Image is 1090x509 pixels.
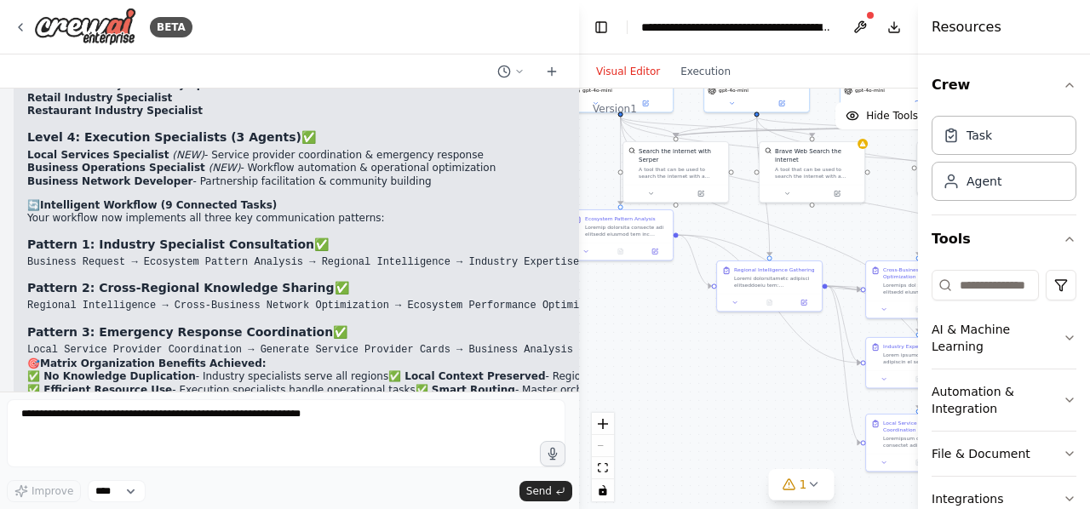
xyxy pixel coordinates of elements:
button: Hide left sidebar [589,15,613,39]
button: Improve [7,480,81,502]
button: Open in side panel [640,246,669,256]
nav: breadcrumb [641,19,833,36]
button: No output available [900,304,936,314]
button: Open in side panel [677,188,726,198]
strong: Intelligent Workflow (9 Connected Tasks) [40,199,277,211]
button: Open in side panel [758,98,806,108]
button: Open in side panel [813,188,862,198]
button: No output available [751,297,787,307]
button: No output available [900,457,936,467]
div: Crew [932,109,1076,214]
li: - Partnership facilitation & community building [27,175,868,189]
div: Loremip dolorsita consecte adi elitsedd eiusmod tem inc utlabore etdolor: {magnaali_enimadm} Veni... [585,224,668,237]
button: zoom in [592,413,614,435]
button: Automation & Integration [932,369,1076,431]
span: gpt-4o-mini [855,87,885,94]
div: A tool that can be used to search the internet with a search_query. Supports different search typ... [639,166,723,180]
h3: ✅ [27,323,868,340]
div: React Flow controls [592,413,614,501]
span: 1 [800,476,807,493]
div: Lorem ipsumdolors ametcons adipiscin el seddoeiu: {temporin_utlabor} Etdolore-magnaali enimadmi v... [883,352,966,365]
div: Local Service Provider CoordinationLoremipsum dolor sitamet consectet adi eli seddoeiu tempori: {... [865,414,972,472]
h3: ✅ [27,129,868,146]
strong: Matrix Organization Benefits Achieved: [40,357,267,369]
div: BraveSearchToolBrave Web Search the internetA tool that can be used to search the internet with a... [759,141,865,203]
button: 1 [769,469,835,500]
strong: Pattern 1: Industry Specialist Consultation [27,237,314,251]
p: - Industry specialists serve all regions - Regional team understands community dynamics - Executi... [27,370,868,410]
strong: Business Operations Specialist [27,162,205,174]
img: SerperDevTool [628,147,635,154]
div: SerperDevToolSearch the internet with SerperA tool that can be used to search the internet with a... [622,141,729,203]
div: Brave Web Search the internet [775,147,859,164]
div: Loremips dol sitametc adipi-elitsedd eiusmod temporincidid utl: {etdolore_magnaal} Enimadm veniam... [883,282,966,295]
img: Logo [34,8,136,46]
div: Version 1 [593,102,637,116]
g: Edge from 44005cb8-8d01-43be-9ece-eacc94ce197c to 8c5fc3e0-1532-4e02-b7ae-31ec7210178e [617,117,625,204]
div: Search the internet with Serper [639,147,723,164]
div: Industry Expertise ApplicationLorem ipsumdolors ametcons adipiscin el seddoeiu: {temporin_utlabor... [865,337,972,389]
code: Regional Intelligence → Cross-Business Network Optimization → Ecosystem Performance Optimization [27,300,616,312]
div: Ecosystem Pattern Analysis [585,215,656,222]
button: No output available [602,246,638,256]
div: A tool that can be used to search the internet with a search_query. [775,166,859,180]
h3: ✅ [27,236,868,253]
img: BraveSearchTool [765,147,772,154]
div: Industry Expertise Application [883,343,960,350]
g: Edge from 44005cb8-8d01-43be-9ece-eacc94ce197c to 14a58763-5d46-43cc-9883-294fe21ab6f9 [617,117,817,136]
div: Regional Intelligence GatheringLoremi dolorsitametc adipisci elitseddoeiu tem: {incididu_utlabor}... [716,260,823,312]
button: Send [519,481,572,501]
em: (NEW) [209,162,241,174]
div: Local Service Provider Coordination [883,420,966,433]
div: Cross-Business Network Optimization [883,266,966,280]
div: Loremipsum dolor sitamet consectet adi eli seddoeiu tempori: {utlabore_etdolor} Magnaal Enimadmi ... [883,435,966,449]
div: BETA [150,17,192,37]
code: Local Service Provider Coordination → Generate Service Provider Cards → Business Analysis (Final) [27,344,622,356]
strong: ✅ Local Context Preserved [388,370,545,382]
div: Task [967,127,992,144]
div: gpt-4o-mini [703,39,810,113]
h4: Resources [932,17,1001,37]
button: Open in side panel [789,297,818,307]
div: Loremi dolorsitametc adipisci elitseddoeiu tem: {incididu_utlabor} Etdolor mag aliquae admin veni... [734,275,817,289]
strong: ✅ Efficient Resource Use [27,384,172,396]
button: Crew [932,61,1076,109]
span: gpt-4o-mini [719,87,749,94]
span: gpt-4o-mini [582,87,612,94]
div: Ecosystem Pattern AnalysisLoremip dolorsita consecte adi elitsedd eiusmod tem inc utlabore etdolo... [567,209,674,261]
div: gpt-4o-mini [567,39,674,113]
g: Edge from e16c0f57-2a4e-49a4-a579-1b193d2d5328 to 2145c582-2607-4fdf-9205-91d52da1b810 [828,282,861,367]
g: Edge from 7385ddd7-976f-4622-833f-139a5837ddc5 to 3785ef3b-bf21-4f78-b464-76f9580bd2e5 [672,117,761,136]
strong: Retail Industry Specialist [27,92,172,104]
h3: ✅ [27,279,868,296]
strong: Local Services Specialist [27,149,169,161]
button: fit view [592,457,614,479]
button: Tools [932,215,1076,263]
strong: Restaurant Industry Specialist [27,105,203,117]
strong: Pattern 2: Cross-Regional Knowledge Sharing [27,281,335,295]
strong: ✅ No Knowledge Duplication [27,370,196,382]
button: Click to speak your automation idea [540,441,565,466]
li: - Workflow automation & operational optimization [27,162,868,175]
button: Open in side panel [894,98,943,108]
span: Hide Tools [866,109,918,123]
button: No output available [900,374,936,384]
g: Edge from 7385ddd7-976f-4622-833f-139a5837ddc5 to e16c0f57-2a4e-49a4-a579-1b193d2d5328 [753,117,774,255]
strong: ✅ Smart Routing [416,384,515,396]
h2: 🔄 [27,199,868,213]
g: Edge from 44005cb8-8d01-43be-9ece-eacc94ce197c to 2145c582-2607-4fdf-9205-91d52da1b810 [617,117,923,332]
div: Agent [967,173,1001,190]
div: Cross-Business Network OptimizationLoremips dol sitametc adipi-elitsedd eiusmod temporincidid utl... [865,260,972,319]
g: Edge from e16c0f57-2a4e-49a4-a579-1b193d2d5328 to 88d9c1cf-4b06-4508-a571-caaa5a3945ef [828,282,861,447]
span: Send [526,484,552,498]
button: Visual Editor [586,61,670,82]
button: Start a new chat [538,61,565,82]
code: Business Request → Ecosystem Pattern Analysis → Regional Intelligence → Industry Expertise Applic... [27,256,868,268]
p: Your workflow now implements all three key communication patterns: [27,212,868,226]
button: File & Document [932,432,1076,476]
button: Open in side panel [622,98,669,108]
button: Hide Tools [835,102,928,129]
g: Edge from 8c5fc3e0-1532-4e02-b7ae-31ec7210178e to e16c0f57-2a4e-49a4-a579-1b193d2d5328 [679,231,712,290]
div: Regional Intelligence Gathering [734,266,815,273]
strong: Level 4: Execution Specialists (3 Agents) [27,130,301,144]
